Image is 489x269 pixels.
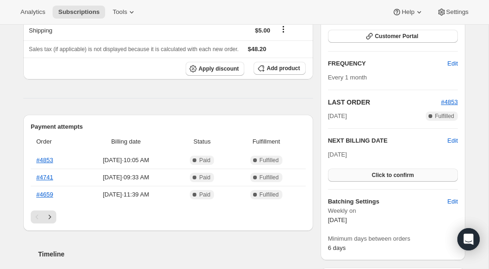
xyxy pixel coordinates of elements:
span: Apply discount [199,65,239,72]
span: Minimum days between orders [328,234,458,243]
button: Tools [107,6,142,19]
span: Tools [113,8,127,16]
span: Help [402,8,414,16]
th: Order [31,131,78,152]
nav: Pagination [31,210,306,223]
h6: Batching Settings [328,197,448,206]
h2: LAST ORDER [328,98,441,107]
span: Fulfilled [260,157,279,164]
span: Customer Portal [375,33,418,40]
span: Paid [199,191,210,198]
span: $48.20 [248,46,267,52]
button: Settings [431,6,474,19]
button: Customer Portal [328,30,458,43]
span: Fulfilled [435,112,454,120]
h2: FREQUENCY [328,59,448,68]
div: Open Intercom Messenger [457,228,480,250]
button: Edit [448,136,458,145]
span: Click to confirm [372,171,414,179]
span: Paid [199,174,210,181]
span: 6 days [328,244,346,251]
span: Sales tax (if applicable) is not displayed because it is calculated with each new order. [29,46,239,52]
button: Edit [442,194,463,209]
span: Status [177,137,227,146]
a: #4853 [441,98,458,105]
button: Add product [254,62,305,75]
span: Edit [448,59,458,68]
span: [DATE] [328,217,347,223]
span: Fulfilled [260,174,279,181]
span: [DATE] [328,112,347,121]
button: Apply discount [186,62,245,76]
span: $5.00 [255,27,270,34]
span: Settings [446,8,469,16]
span: Add product [267,65,300,72]
span: Weekly on [328,206,458,216]
span: Fulfilled [260,191,279,198]
th: Shipping [23,20,109,40]
button: #4853 [441,98,458,107]
span: [DATE] · 11:39 AM [80,190,172,199]
a: #4853 [36,157,53,164]
h2: NEXT BILLING DATE [328,136,448,145]
button: Shipping actions [276,24,291,34]
span: Fulfillment [233,137,300,146]
span: Edit [448,197,458,206]
h2: Payment attempts [31,122,306,131]
button: Click to confirm [328,169,458,182]
button: Analytics [15,6,51,19]
span: Paid [199,157,210,164]
h2: Timeline [38,249,313,259]
span: [DATE] · 10:05 AM [80,156,172,165]
span: Every 1 month [328,74,367,81]
button: Next [43,210,56,223]
button: Subscriptions [53,6,105,19]
span: Subscriptions [58,8,100,16]
span: [DATE] [328,151,347,158]
a: #4741 [36,174,53,181]
button: Edit [442,56,463,71]
span: Billing date [80,137,172,146]
a: #4659 [36,191,53,198]
button: Help [387,6,429,19]
span: [DATE] · 09:33 AM [80,173,172,182]
span: Analytics [20,8,45,16]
